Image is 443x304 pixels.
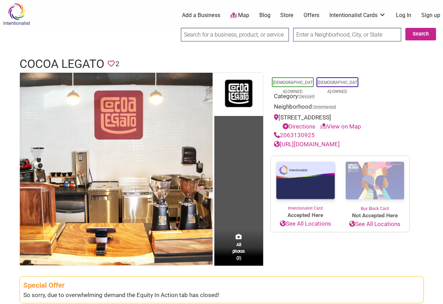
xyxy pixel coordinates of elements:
a: Offers [304,11,319,19]
div: Neighborhood: [274,102,406,113]
img: Cocoa Legato [20,73,213,265]
a: Intentionalist Cards [329,11,386,19]
a: 2063130925 [274,132,315,139]
a: Blog [259,11,270,19]
div: Category: [274,92,406,103]
a: See All Locations [271,219,340,228]
a: [DEMOGRAPHIC_DATA]-Owned [318,80,357,94]
div: So sorry, due to overwhelming demand the Equity In Action tab has closed! [23,291,420,300]
input: Search for a business, product, or service [181,28,289,41]
img: Buy Black Card [340,156,410,205]
h1: Cocoa Legato [20,56,104,72]
div: [STREET_ADDRESS] [274,113,406,131]
a: View on Map [320,123,361,130]
span: 2 [115,59,119,69]
a: Dessert [299,94,315,99]
a: Directions [283,123,315,130]
span: Not Accepted Here [340,212,410,220]
a: Add a Business [182,11,220,19]
img: Intentionalist Card [271,156,340,205]
a: [DEMOGRAPHIC_DATA]-Owned [273,80,313,94]
span: Greenwood [313,105,336,110]
a: Intentionalist Card [271,156,340,211]
span: All photos (2) [232,241,245,261]
button: Search [405,28,436,40]
input: Enter a Neighborhood, City, or State [293,28,401,41]
a: Sign up [421,11,440,19]
span: Accepted Here [271,211,340,219]
a: [URL][DOMAIN_NAME] [274,141,340,148]
a: Store [280,11,293,19]
a: Buy Black Card [340,156,410,212]
a: Log In [396,11,411,19]
a: See All Locations [340,220,410,229]
div: Special Offer [23,280,420,291]
a: Map [230,11,249,20]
